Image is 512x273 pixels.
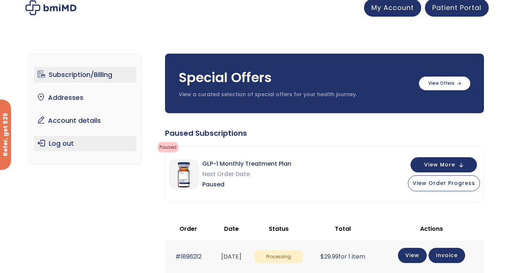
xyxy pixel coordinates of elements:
[221,252,241,261] time: [DATE]
[165,128,484,138] div: Paused Subscriptions
[202,179,291,190] span: Paused
[175,252,202,261] a: #1896212
[254,250,302,264] span: Processing
[429,248,465,263] a: Invoice
[202,159,291,169] span: GLP-1 Monthly Treatment Plan
[224,225,239,233] span: Date
[34,113,136,128] a: Account details
[269,225,289,233] span: Status
[179,91,412,98] p: View a curated selection of special offers for your health journey.
[410,157,477,172] button: View More
[179,225,197,233] span: Order
[371,3,414,12] span: My Account
[320,252,324,261] span: $
[413,179,475,187] span: View Order Progress
[34,67,136,82] a: Subscription/Billing
[424,162,455,167] span: View More
[169,159,199,189] img: GLP-1 Monthly Treatment Plan
[306,240,379,273] td: for 1 item
[320,252,339,261] span: 29.99
[34,90,136,105] a: Addresses
[34,136,136,151] a: Log out
[335,225,351,233] span: Total
[432,3,481,12] span: Patient Portal
[420,225,443,233] span: Actions
[398,248,427,263] a: View
[158,142,178,152] span: Paused
[28,54,142,165] nav: Account pages
[408,175,480,191] button: View Order Progress
[202,169,291,179] span: Next Order Date
[179,68,412,87] h3: Special Offers
[25,0,76,15] img: My account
